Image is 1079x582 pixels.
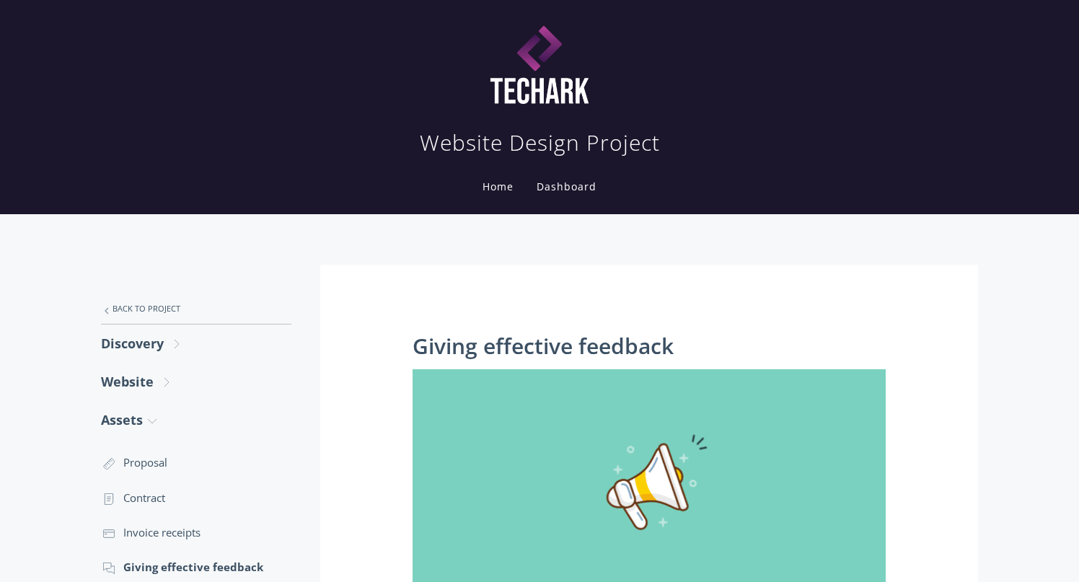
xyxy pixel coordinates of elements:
h1: Giving effective feedback [413,334,886,358]
a: Proposal [101,445,291,480]
a: Invoice receipts [101,515,291,550]
a: Home [480,180,516,193]
a: Contract [101,480,291,515]
a: Back to Project [101,294,291,324]
h1: Website Design Project [420,128,660,157]
a: Dashboard [534,180,599,193]
a: Discovery [101,325,291,363]
a: Assets [101,401,291,439]
a: Website [101,363,291,401]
